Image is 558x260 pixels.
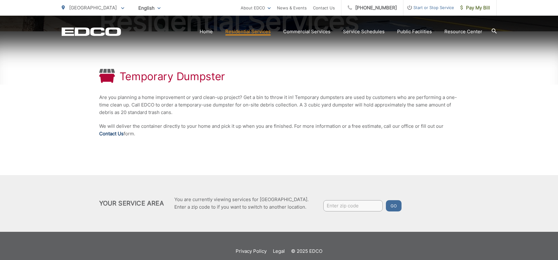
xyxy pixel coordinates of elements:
[225,28,271,35] a: Residential Services
[343,28,385,35] a: Service Schedules
[99,200,164,207] h2: Your Service Area
[62,27,121,36] a: EDCD logo. Return to the homepage.
[99,130,124,138] a: Contact Us
[386,200,402,211] button: Go
[397,28,432,35] a: Public Facilities
[200,28,213,35] a: Home
[99,122,459,138] p: We will deliver the container directly to your home and pick it up when you are finished. For mor...
[241,4,271,12] a: About EDCO
[283,28,330,35] a: Commercial Services
[444,28,482,35] a: Resource Center
[99,94,459,116] p: Are you planning a home improvement or yard clean-up project? Get a bin to throw it in! Temporary...
[291,247,322,255] p: © 2025 EDCO
[120,70,225,83] h1: Temporary Dumpster
[134,3,165,13] span: English
[69,5,117,11] span: [GEOGRAPHIC_DATA]
[273,247,285,255] a: Legal
[236,247,267,255] a: Privacy Policy
[277,4,307,12] a: News & Events
[460,4,490,12] span: Pay My Bill
[313,4,335,12] a: Contact Us
[323,200,383,211] input: Enter zip code
[174,196,309,211] p: You are currently viewing services for [GEOGRAPHIC_DATA]. Enter a zip code to if you want to swit...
